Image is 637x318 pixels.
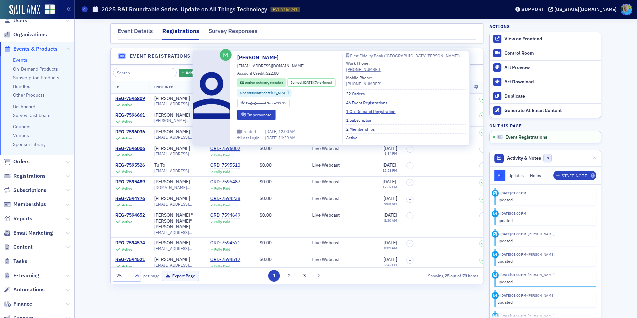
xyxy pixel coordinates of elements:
div: Active [122,220,132,224]
span: Email Marketing [13,229,53,237]
div: Active [122,169,132,174]
time: 8/20/2025 01:00 PM [500,293,526,298]
span: [EMAIL_ADDRESS][DOMAIN_NAME] [154,101,201,106]
div: Live Webcast [312,257,345,263]
a: Venues [13,132,29,138]
a: Sponsor Library [13,141,46,147]
a: Registrations [4,172,46,180]
div: REG-7595526 [115,162,145,168]
a: ORD-7594571 [210,240,240,246]
a: ORD-7594238 [210,196,240,202]
div: Support [521,6,544,12]
a: Active [346,135,362,141]
span: $0.00 [260,212,272,218]
div: Joined: 2018-03-28 00:00:00 [287,78,335,87]
div: REG-7594521 [115,257,145,263]
div: [PERSON_NAME] [154,146,190,152]
a: [PERSON_NAME] [154,240,190,246]
div: Active [122,264,132,268]
span: $0.00 [260,162,272,168]
button: Duplicate [490,89,601,103]
span: ID [115,85,119,89]
div: Survey Responses [209,27,258,39]
div: Active [122,247,132,252]
div: ORD-7596002 [210,146,240,152]
a: REG-7596036 [115,129,145,135]
h1: 2025 B&I Roundtable Series_Update on All Things Technology [101,5,267,13]
div: Live Webcast [312,240,345,246]
div: Mobile Phone: [346,75,381,87]
div: [PERSON_NAME] [154,179,190,185]
a: ORD-7595487 [210,179,240,185]
a: Reports [4,215,32,222]
div: ORD-7594649 [210,212,240,218]
div: Active [122,203,132,207]
span: 11:39 AM [279,135,296,140]
span: Engagement Score : [246,101,278,105]
span: $22.00 [266,70,279,76]
a: 46 Event Registrations [346,100,392,106]
a: ORD-7594512 [210,257,240,263]
time: 6:34 PM [384,151,397,156]
a: Tasks [4,258,27,265]
input: Search… [113,68,177,77]
button: Updates [505,170,527,181]
span: – [482,214,484,218]
span: EVT-7156241 [273,7,298,12]
a: Tu To [154,162,165,168]
span: Bennett Bowman [526,272,554,277]
a: [PHONE_NUMBER] [346,81,381,87]
strong: 73 [461,273,468,279]
span: $0.00 [260,240,272,246]
a: REG-7595489 [115,179,145,185]
span: Tasks [13,258,27,265]
div: Update [492,272,499,279]
span: – [409,242,411,246]
button: AddFilter [179,69,206,77]
div: Staff Note [562,174,587,178]
span: Activity & Notes [507,155,541,162]
div: Engagement Score: 27.25 [237,99,290,107]
div: Generate AI Email Content [504,108,598,114]
span: 12:00 AM [279,129,296,134]
span: $0.00 [260,179,272,185]
span: [EMAIL_ADDRESS][DOMAIN_NAME] [154,202,201,207]
span: [DOMAIN_NAME][EMAIL_ADDRESS][DOMAIN_NAME] [154,185,201,190]
div: [PERSON_NAME] [154,129,190,135]
time: 8/20/2025 01:05 PM [500,191,526,195]
span: Daniel Hubbard [526,313,554,318]
span: Active [245,80,256,85]
strong: 25 [443,273,450,279]
div: Live Webcast [312,212,345,218]
div: Control Room [504,50,598,56]
div: Work Phone: [346,60,381,72]
span: Chapter : [240,90,254,95]
time: 9:05 AM [384,201,397,206]
a: REG-7596661 [115,112,145,118]
div: Update [492,190,499,197]
a: REG-7594574 [115,240,145,246]
a: Control Room [490,46,601,60]
a: [PHONE_NUMBER] [346,66,381,72]
button: Generate AI Email Content [490,103,601,118]
a: [PERSON_NAME] "[PERSON_NAME]" [PERSON_NAME] [154,212,201,230]
button: Staff Note [553,171,596,180]
a: Other Products [13,92,45,98]
a: Automations [4,286,45,293]
a: Bundles [13,83,30,89]
div: 27.25 [246,101,287,105]
a: 2 Memberships [346,126,380,132]
a: Email Marketing [4,229,53,237]
a: [PERSON_NAME] [154,257,190,263]
a: Organizations [4,31,47,38]
a: REG-7594776 [115,196,145,202]
span: [EMAIL_ADDRESS][DOMAIN_NAME] [154,263,201,268]
span: E-Learning [13,272,39,279]
span: – [409,214,411,218]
